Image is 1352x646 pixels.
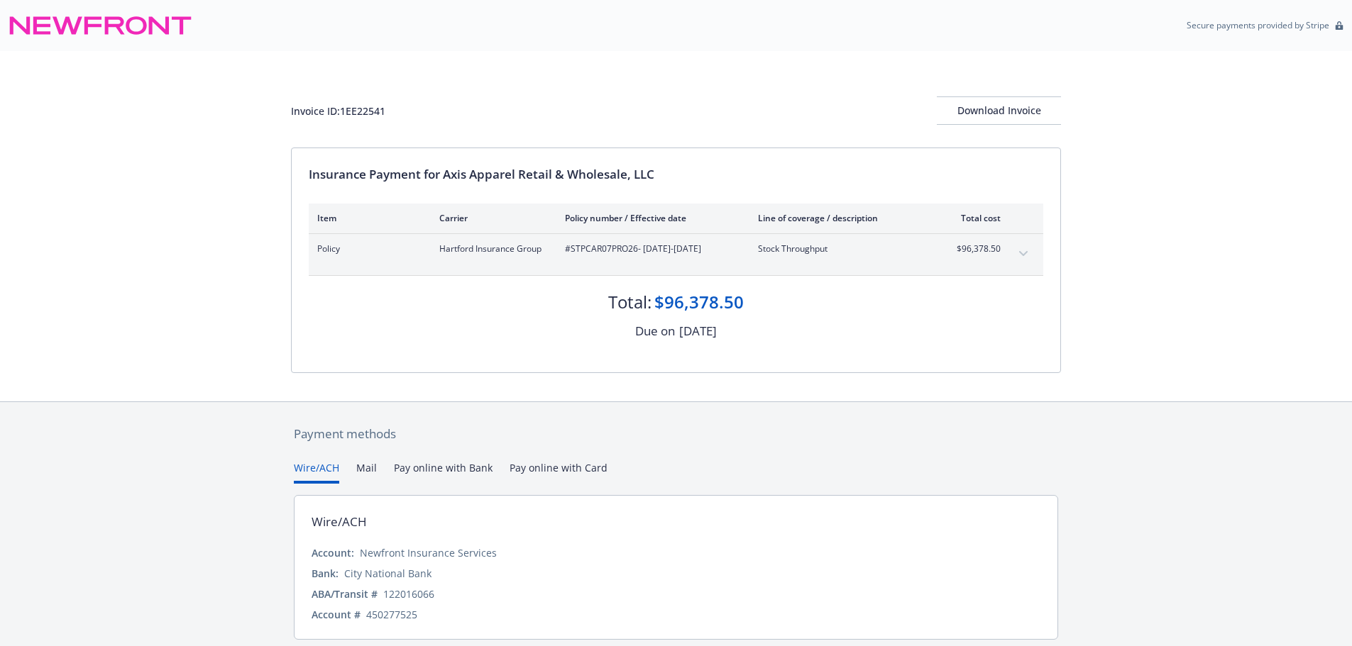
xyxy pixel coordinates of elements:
[608,290,652,314] div: Total:
[366,607,417,622] div: 450277525
[439,243,542,255] span: Hartford Insurance Group
[317,243,417,255] span: Policy
[947,243,1001,255] span: $96,378.50
[565,243,735,255] span: #STPCAR07PRO26 - [DATE]-[DATE]
[317,212,417,224] div: Item
[312,607,361,622] div: Account #
[937,96,1061,125] button: Download Invoice
[312,513,367,531] div: Wire/ACH
[758,212,925,224] div: Line of coverage / description
[291,104,385,118] div: Invoice ID: 1EE22541
[758,243,925,255] span: Stock Throughput
[937,97,1061,124] div: Download Invoice
[1187,19,1329,31] p: Secure payments provided by Stripe
[312,566,339,581] div: Bank:
[679,322,717,340] div: [DATE]
[654,290,744,314] div: $96,378.50
[383,586,434,601] div: 122016066
[356,460,377,484] button: Mail
[439,212,542,224] div: Carrier
[312,545,354,560] div: Account:
[394,460,493,484] button: Pay online with Bank
[510,460,608,484] button: Pay online with Card
[947,212,1001,224] div: Total cost
[344,566,432,581] div: City National Bank
[1012,243,1035,265] button: expand content
[360,545,497,560] div: Newfront Insurance Services
[635,322,675,340] div: Due on
[309,234,1043,275] div: PolicyHartford Insurance Group#STPCAR07PRO26- [DATE]-[DATE]Stock Throughput$96,378.50expand content
[309,165,1043,184] div: Insurance Payment for Axis Apparel Retail & Wholesale, LLC
[565,212,735,224] div: Policy number / Effective date
[294,425,1058,443] div: Payment methods
[294,460,339,484] button: Wire/ACH
[312,586,378,601] div: ABA/Transit #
